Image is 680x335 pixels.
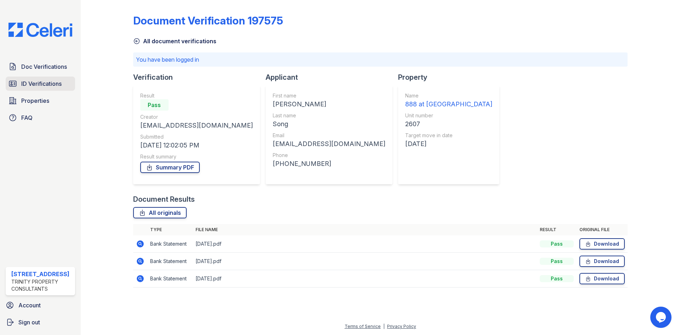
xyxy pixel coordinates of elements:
div: Name [405,92,492,99]
a: FAQ [6,111,75,125]
div: Document Results [133,194,195,204]
div: Document Verification 197575 [133,14,283,27]
div: [DATE] [405,139,492,149]
td: [DATE].pdf [193,235,537,253]
a: Sign out [3,315,78,329]
div: 2607 [405,119,492,129]
div: Target move in date [405,132,492,139]
a: Terms of Service [345,324,381,329]
a: Name 888 at [GEOGRAPHIC_DATA] [405,92,492,109]
a: All document verifications [133,37,216,45]
a: All originals [133,207,187,218]
div: Unit number [405,112,492,119]
a: Privacy Policy [387,324,416,329]
td: Bank Statement [147,270,193,287]
span: Sign out [18,318,40,326]
div: Pass [540,258,574,265]
div: [DATE] 12:02:05 PM [140,140,253,150]
th: Original file [577,224,628,235]
div: [PERSON_NAME] [273,99,385,109]
a: Download [579,273,625,284]
th: Result [537,224,577,235]
a: Account [3,298,78,312]
td: [DATE].pdf [193,270,537,287]
div: Email [273,132,385,139]
span: Properties [21,96,49,105]
div: 888 at [GEOGRAPHIC_DATA] [405,99,492,109]
div: Result summary [140,153,253,160]
th: Type [147,224,193,235]
span: ID Verifications [21,79,62,88]
div: Last name [273,112,385,119]
div: | [383,324,385,329]
a: Doc Verifications [6,60,75,74]
div: Result [140,92,253,99]
iframe: chat widget [650,307,673,328]
div: [STREET_ADDRESS] [11,270,72,278]
div: Song [273,119,385,129]
div: First name [273,92,385,99]
a: Download [579,238,625,250]
div: Verification [133,72,266,82]
span: Doc Verifications [21,62,67,71]
div: Pass [140,99,169,111]
div: Trinity Property Consultants [11,278,72,292]
div: Applicant [266,72,398,82]
img: CE_Logo_Blue-a8612792a0a2168367f1c8372b55b34899dd931a85d93a1a3d3e32e68fde9ad4.png [3,23,78,37]
a: Download [579,256,625,267]
td: [DATE].pdf [193,253,537,270]
td: Bank Statement [147,235,193,253]
span: Account [18,301,41,309]
div: Property [398,72,505,82]
a: Summary PDF [140,162,200,173]
div: Pass [540,275,574,282]
span: FAQ [21,113,33,122]
a: Properties [6,94,75,108]
p: You have been logged in [136,55,625,64]
div: [EMAIL_ADDRESS][DOMAIN_NAME] [273,139,385,149]
div: [EMAIL_ADDRESS][DOMAIN_NAME] [140,121,253,130]
a: ID Verifications [6,77,75,91]
div: Creator [140,113,253,121]
div: [PHONE_NUMBER] [273,159,385,169]
td: Bank Statement [147,253,193,270]
th: File name [193,224,537,235]
div: Submitted [140,133,253,140]
div: Pass [540,240,574,247]
div: Phone [273,152,385,159]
